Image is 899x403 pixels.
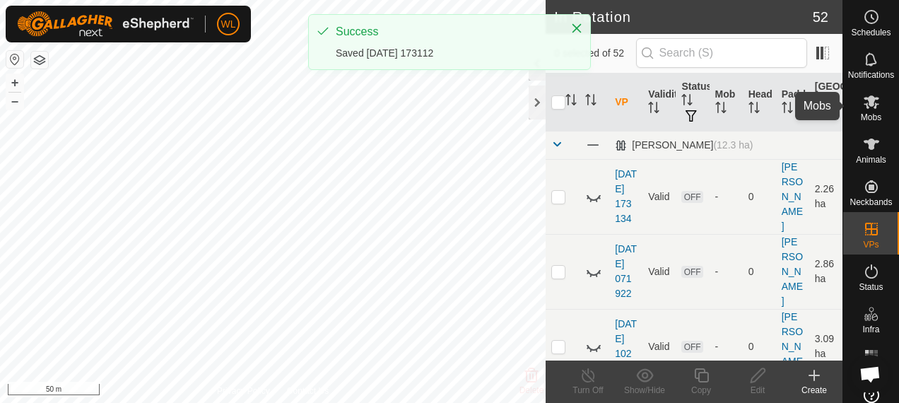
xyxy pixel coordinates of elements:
[6,93,23,110] button: –
[854,368,888,376] span: Heatmap
[648,104,659,115] p-sorticon: Activate to sort
[861,113,881,122] span: Mobs
[221,17,236,32] span: WL
[715,104,727,115] p-sorticon: Activate to sort
[813,6,828,28] span: 52
[743,309,776,384] td: 0
[287,385,329,397] a: Contact Us
[743,159,776,234] td: 0
[809,234,842,309] td: 2.86 ha
[673,384,729,397] div: Copy
[859,283,883,291] span: Status
[786,384,842,397] div: Create
[782,161,803,232] a: [PERSON_NAME]
[554,46,635,61] span: 0 selected of 52
[615,318,637,374] a: [DATE] 102036
[782,311,803,382] a: [PERSON_NAME]
[851,28,891,37] span: Schedules
[776,74,809,132] th: Paddock
[809,74,842,132] th: [GEOGRAPHIC_DATA] Area
[642,309,676,384] td: Valid
[715,189,737,204] div: -
[809,309,842,384] td: 3.09 ha
[642,234,676,309] td: Valid
[6,74,23,91] button: +
[850,198,892,206] span: Neckbands
[848,71,894,79] span: Notifications
[782,236,803,307] a: [PERSON_NAME]
[856,156,886,164] span: Animals
[609,74,642,132] th: VP
[862,325,879,334] span: Infra
[748,104,760,115] p-sorticon: Activate to sort
[681,96,693,107] p-sorticon: Activate to sort
[31,52,48,69] button: Map Layers
[729,384,786,397] div: Edit
[636,38,807,68] input: Search (S)
[715,339,737,354] div: -
[642,74,676,132] th: Validity
[567,18,587,38] button: Close
[863,240,879,249] span: VPs
[336,23,556,40] div: Success
[782,104,793,115] p-sorticon: Activate to sort
[681,266,703,278] span: OFF
[710,74,743,132] th: Mob
[17,11,194,37] img: Gallagher Logo
[809,159,842,234] td: 2.26 ha
[676,74,709,132] th: Status
[554,8,813,25] h2: In Rotation
[616,384,673,397] div: Show/Hide
[681,341,703,353] span: OFF
[715,264,737,279] div: -
[615,139,753,151] div: [PERSON_NAME]
[713,139,753,151] span: (12.3 ha)
[815,111,826,122] p-sorticon: Activate to sort
[681,191,703,203] span: OFF
[615,168,637,224] a: [DATE] 173134
[560,384,616,397] div: Turn Off
[642,159,676,234] td: Valid
[851,355,889,393] div: Open chat
[615,243,637,299] a: [DATE] 071922
[336,46,556,61] div: Saved [DATE] 173112
[743,234,776,309] td: 0
[743,74,776,132] th: Head
[585,96,597,107] p-sorticon: Activate to sort
[217,385,270,397] a: Privacy Policy
[565,96,577,107] p-sorticon: Activate to sort
[6,51,23,68] button: Reset Map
